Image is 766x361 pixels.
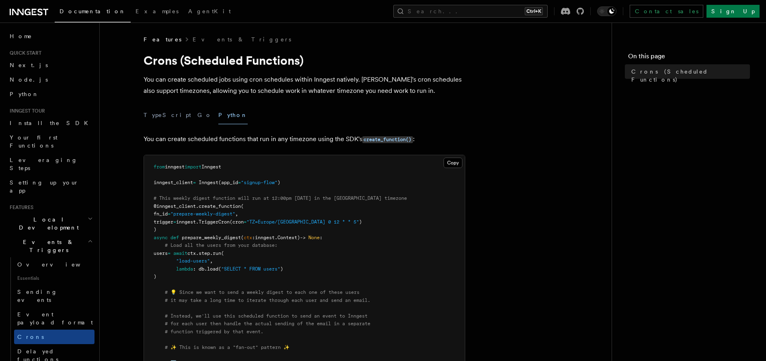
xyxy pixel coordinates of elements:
span: : db. [193,266,207,272]
span: inngest [255,235,275,240]
span: Inngest tour [6,108,45,114]
span: . [210,250,213,256]
span: Local Development [6,215,88,232]
a: Sign Up [706,5,760,18]
span: ) [359,219,362,225]
span: lambda [176,266,193,272]
span: = [238,180,241,185]
p: You can create scheduled functions that run in any timezone using the SDK's : [144,133,465,145]
a: Sending events [14,285,94,307]
span: from [154,164,165,170]
span: @inngest_client [154,203,196,209]
span: Crons [17,334,44,340]
a: Crons (Scheduled Functions) [628,64,750,87]
a: Your first Functions [6,130,94,153]
span: , [235,211,238,217]
span: "load-users" [176,258,210,264]
span: # it may take a long time to iterate through each user and send an email. [165,297,370,303]
span: users [154,250,168,256]
span: inngest [165,164,185,170]
span: TriggerCron [199,219,230,225]
span: = [193,180,196,185]
span: = [168,211,170,217]
span: = [244,219,246,225]
span: Install the SDK [10,120,93,126]
button: Search...Ctrl+K [393,5,548,18]
a: AgentKit [183,2,236,22]
span: , [210,258,213,264]
a: Setting up your app [6,175,94,198]
span: "SELECT * FROM users" [221,266,280,272]
span: step [199,250,210,256]
span: ( [241,203,244,209]
button: Python [218,106,248,124]
span: Context) [277,235,300,240]
span: (app_id [218,180,238,185]
span: . [275,235,277,240]
span: "prepare-weekly-digest" [170,211,235,217]
span: Your first Functions [10,134,58,149]
button: Events & Triggers [6,235,94,257]
span: await [173,250,187,256]
p: You can create scheduled jobs using cron schedules within Inngest natively. [PERSON_NAME]'s cron ... [144,74,465,96]
span: ( [221,250,224,256]
h4: On this page [628,51,750,64]
a: Crons [14,330,94,344]
span: ctx [244,235,252,240]
span: Python [10,91,39,97]
a: Documentation [55,2,131,23]
a: Contact sales [630,5,703,18]
span: create_function [199,203,241,209]
span: Next.js [10,62,48,68]
span: fn_id [154,211,168,217]
span: Crons (Scheduled Functions) [631,68,750,84]
span: . [196,203,199,209]
span: (cron [230,219,244,225]
span: Sending events [17,289,58,303]
span: # ✨ This is known as a "fan-out" pattern ✨ [165,345,290,350]
span: Node.js [10,76,48,83]
span: Setting up your app [10,179,79,194]
span: ctx [187,250,196,256]
span: Essentials [14,272,94,285]
a: Install the SDK [6,116,94,130]
span: # Instead, we'll use this scheduled function to send an event to Inngest [165,313,368,319]
button: Local Development [6,212,94,235]
span: ) [277,180,280,185]
a: Overview [14,257,94,272]
span: "signup-flow" [241,180,277,185]
span: = [168,250,170,256]
span: # This weekly digest function will run at 12:00pm [DATE] in the [GEOGRAPHIC_DATA] timezone [154,195,407,201]
kbd: Ctrl+K [525,7,543,15]
button: Go [197,106,212,124]
span: Inngest [199,180,218,185]
code: create_function() [362,136,413,143]
span: Inngest [201,164,221,170]
a: Event payload format [14,307,94,330]
span: ( [241,235,244,240]
a: Examples [131,2,183,22]
span: Event payload format [17,311,93,326]
h1: Crons (Scheduled Functions) [144,53,465,68]
a: create_function() [362,135,413,143]
span: inngest. [176,219,199,225]
a: Leveraging Steps [6,153,94,175]
span: AgentKit [188,8,231,14]
span: def [170,235,179,240]
span: inngest_client [154,180,193,185]
span: Home [10,32,32,40]
span: prepare_weekly_digest [182,235,241,240]
span: # function triggered by that event. [165,329,263,334]
span: Events & Triggers [6,238,88,254]
span: = [173,219,176,225]
span: import [185,164,201,170]
span: load [207,266,218,272]
button: Copy [444,158,462,168]
span: . [196,250,199,256]
span: "TZ=Europe/[GEOGRAPHIC_DATA] 0 12 * * 5" [246,219,359,225]
span: Leveraging Steps [10,157,78,171]
span: ) [154,227,156,232]
a: Python [6,87,94,101]
span: run [213,250,221,256]
span: Overview [17,261,100,268]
